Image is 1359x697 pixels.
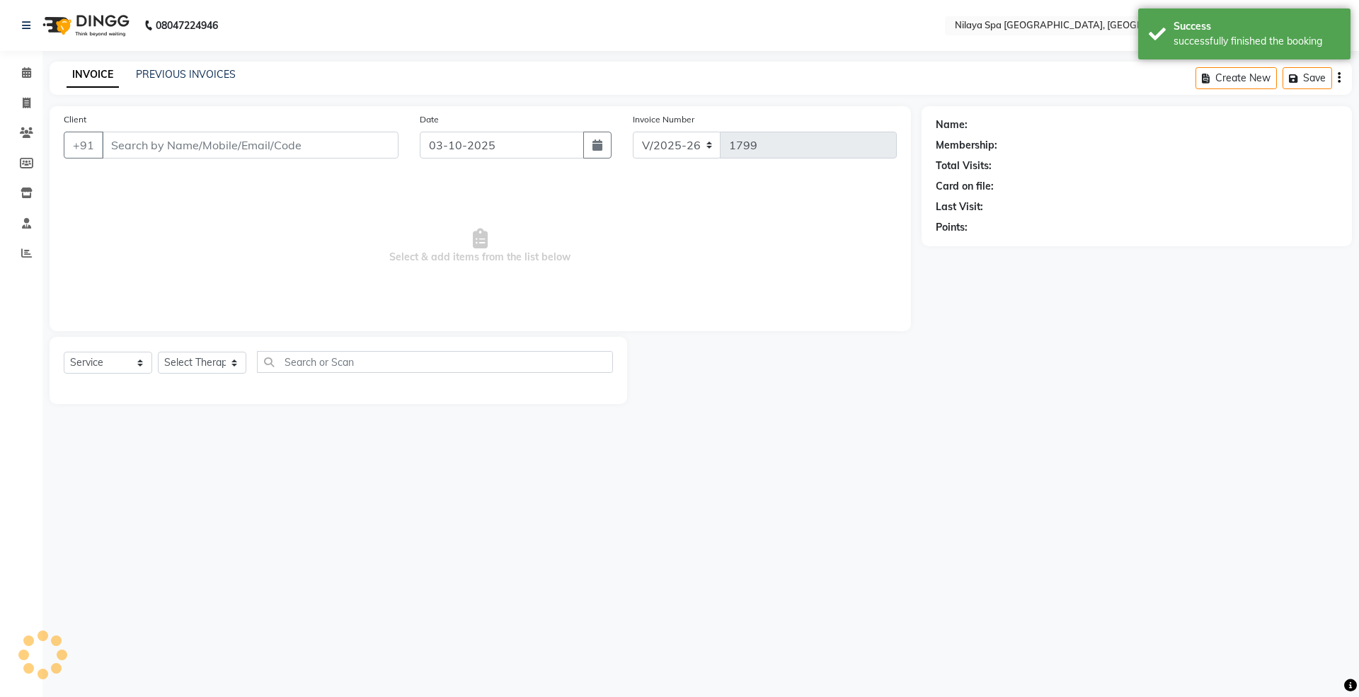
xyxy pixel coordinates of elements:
div: Name: [936,117,968,132]
button: Save [1283,67,1332,89]
b: 08047224946 [156,6,218,45]
div: Card on file: [936,179,994,194]
div: Total Visits: [936,159,992,173]
a: PREVIOUS INVOICES [136,68,236,81]
div: Membership: [936,138,997,153]
label: Date [420,113,439,126]
button: Create New [1195,67,1277,89]
img: logo [36,6,133,45]
div: successfully finished the booking [1174,34,1340,49]
button: +91 [64,132,103,159]
div: Last Visit: [936,200,983,214]
a: INVOICE [67,62,119,88]
label: Invoice Number [633,113,694,126]
div: Success [1174,19,1340,34]
input: Search or Scan [257,351,613,373]
label: Client [64,113,86,126]
input: Search by Name/Mobile/Email/Code [102,132,398,159]
div: Points: [936,220,968,235]
span: Select & add items from the list below [64,175,897,317]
